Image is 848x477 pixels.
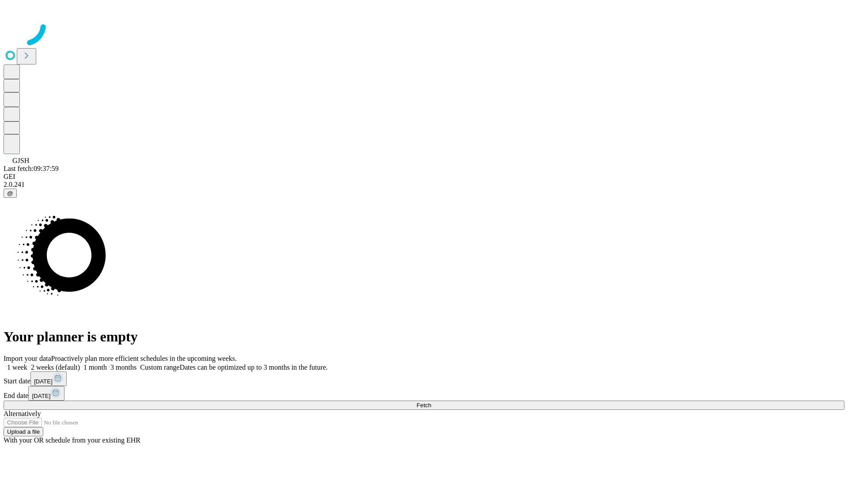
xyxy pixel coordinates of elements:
[51,355,237,362] span: Proactively plan more efficient schedules in the upcoming weeks.
[4,371,844,386] div: Start date
[4,355,51,362] span: Import your data
[28,386,64,401] button: [DATE]
[12,157,29,164] span: GJSH
[7,190,13,197] span: @
[4,173,844,181] div: GEI
[180,363,328,371] span: Dates can be optimized up to 3 months in the future.
[4,165,59,172] span: Last fetch: 09:37:59
[32,393,50,399] span: [DATE]
[4,386,844,401] div: End date
[140,363,179,371] span: Custom range
[31,363,80,371] span: 2 weeks (default)
[34,378,53,385] span: [DATE]
[4,410,41,417] span: Alternatively
[4,329,844,345] h1: Your planner is empty
[83,363,107,371] span: 1 month
[7,363,27,371] span: 1 week
[4,181,844,189] div: 2.0.241
[110,363,136,371] span: 3 months
[4,401,844,410] button: Fetch
[4,427,43,436] button: Upload a file
[4,436,140,444] span: With your OR schedule from your existing EHR
[4,189,17,198] button: @
[416,402,431,409] span: Fetch
[30,371,67,386] button: [DATE]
